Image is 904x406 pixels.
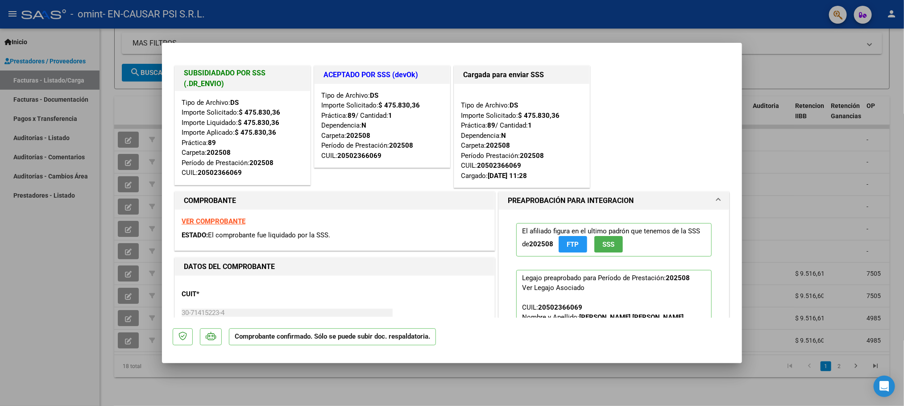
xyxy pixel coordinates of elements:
[198,168,242,178] div: 20502366069
[603,240,615,249] span: SSS
[346,132,370,140] strong: 202508
[529,240,553,248] strong: 202508
[518,112,560,120] strong: $ 475.830,36
[522,283,585,293] div: Ver Legajo Asociado
[477,161,521,171] div: 20502366069
[361,121,366,129] strong: N
[522,303,684,370] span: CUIL: Nombre y Apellido: Período Desde: Período Hasta: Admite Dependencia:
[594,236,623,253] button: SSS
[184,68,301,89] h1: SUBSIDIADADO POR SSS (.DR_ENVIO)
[488,172,527,180] strong: [DATE] 11:28
[487,121,495,129] strong: 89
[208,139,216,147] strong: 89
[230,99,239,107] strong: DS
[238,119,279,127] strong: $ 475.830,36
[874,376,895,397] div: Open Intercom Messenger
[370,91,378,99] strong: DS
[239,108,280,116] strong: $ 475.830,36
[229,328,436,346] p: Comprobante confirmado. Sólo se puede subir doc. respaldatoria.
[461,91,583,181] div: Tipo de Archivo: Importe Solicitado: Práctica: / Cantidad: Dependencia: Carpeta: Período Prestaci...
[501,132,506,140] strong: N
[182,289,274,299] p: CUIT
[235,128,276,137] strong: $ 475.830,36
[378,101,420,109] strong: $ 475.830,36
[499,210,729,396] div: PREAPROBACIÓN PARA INTEGRACION
[323,70,441,80] h1: ACEPTADO POR SSS (devOk)
[499,192,729,210] mat-expansion-panel-header: PREAPROBACIÓN PARA INTEGRACION
[516,270,712,375] p: Legajo preaprobado para Período de Prestación:
[207,149,231,157] strong: 202508
[528,121,532,129] strong: 1
[486,141,510,149] strong: 202508
[184,262,275,271] strong: DATOS DEL COMPROBANTE
[520,152,544,160] strong: 202508
[182,98,303,178] div: Tipo de Archivo: Importe Solicitado: Importe Liquidado: Importe Aplicado: Práctica: Carpeta: Perí...
[182,217,245,225] a: VER COMPROBANTE
[579,313,684,321] strong: [PERSON_NAME] [PERSON_NAME]
[321,91,443,161] div: Tipo de Archivo: Importe Solicitado: Práctica: / Cantidad: Dependencia: Carpeta: Período de Prest...
[249,159,274,167] strong: 202508
[337,151,382,161] div: 20502366069
[388,112,392,120] strong: 1
[348,112,356,120] strong: 89
[666,274,690,282] strong: 202508
[538,302,582,312] div: 20502366069
[567,240,579,249] span: FTP
[389,141,413,149] strong: 202508
[184,196,236,205] strong: COMPROBANTE
[463,70,581,80] h1: Cargada para enviar SSS
[559,236,587,253] button: FTP
[516,223,712,257] p: El afiliado figura en el ultimo padrón que tenemos de la SSS de
[510,101,518,109] strong: DS
[508,195,634,206] h1: PREAPROBACIÓN PARA INTEGRACION
[182,231,208,239] span: ESTADO:
[208,231,330,239] span: El comprobante fue liquidado por la SSS.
